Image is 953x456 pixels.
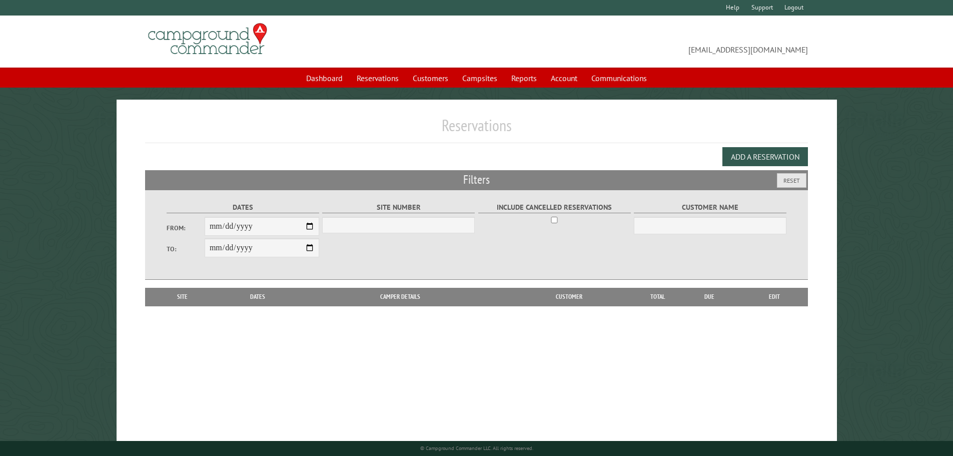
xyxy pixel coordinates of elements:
[477,28,808,56] span: [EMAIL_ADDRESS][DOMAIN_NAME]
[145,116,808,143] h1: Reservations
[638,288,678,306] th: Total
[145,170,808,189] h2: Filters
[545,69,583,88] a: Account
[478,202,631,213] label: Include Cancelled Reservations
[741,288,808,306] th: Edit
[351,69,405,88] a: Reservations
[300,69,349,88] a: Dashboard
[167,202,319,213] label: Dates
[407,69,454,88] a: Customers
[456,69,503,88] a: Campsites
[167,223,205,233] label: From:
[145,20,270,59] img: Campground Commander
[722,147,808,166] button: Add a Reservation
[777,173,806,188] button: Reset
[167,244,205,254] label: To:
[500,288,638,306] th: Customer
[301,288,500,306] th: Camper Details
[322,202,475,213] label: Site Number
[150,288,215,306] th: Site
[215,288,301,306] th: Dates
[420,445,533,451] small: © Campground Commander LLC. All rights reserved.
[678,288,741,306] th: Due
[585,69,653,88] a: Communications
[505,69,543,88] a: Reports
[634,202,786,213] label: Customer Name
